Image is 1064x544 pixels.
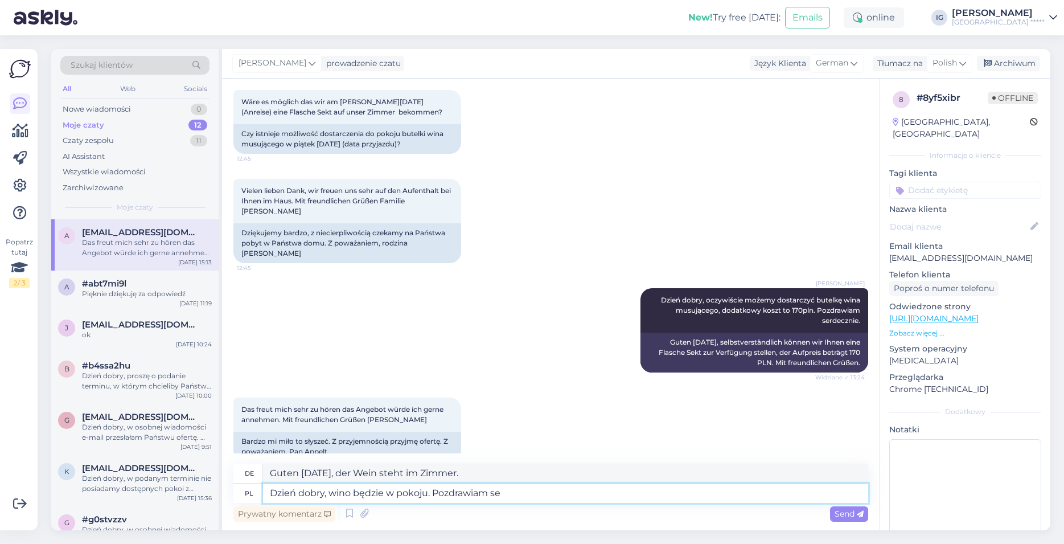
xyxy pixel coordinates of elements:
div: Moje czaty [63,120,104,131]
p: Chrome [TECHNICAL_ID] [889,383,1041,395]
span: a [64,231,69,240]
div: [DATE] 15:13 [178,258,212,267]
div: Zarchiwizowane [63,182,124,194]
span: j [65,324,68,332]
button: Emails [785,7,830,28]
div: Pięknie dziękuję za odpowiedź [82,289,212,299]
div: Dzień dobry, proszę o podanie terminu, w którym chcieliby Państwo nas odwiedzić, jak i ilości osó... [82,371,212,391]
div: Socials [182,81,209,96]
div: Czy istnieje możliwość dostarczenia do pokoju butelki wina musującego w piątek [DATE] (data przyj... [233,124,461,154]
b: New! [688,12,713,23]
p: [EMAIL_ADDRESS][DOMAIN_NAME] [889,252,1041,264]
span: German [816,57,848,69]
p: Zobacz więcej ... [889,328,1041,338]
div: Poproś o numer telefonu [889,281,999,296]
div: prowadzenie czatu [322,58,401,69]
span: Szukaj klientów [71,59,133,71]
div: Dodatkowy [889,407,1041,417]
span: #g0stvzzv [82,514,127,525]
div: de [245,464,254,483]
div: [DATE] 15:36 [177,494,212,502]
span: krystynakwietniewska@o2.pl [82,463,200,473]
span: g [64,518,69,527]
input: Dodaj nazwę [890,220,1028,233]
input: Dodać etykietę [889,182,1041,199]
span: Send [835,509,864,519]
span: Wäre es möglich das wir am [PERSON_NAME][DATE] (Anreise) eine Flasche Sekt auf unser Zimmer bekom... [241,97,442,116]
div: All [60,81,73,96]
img: Askly Logo [9,58,31,80]
div: Nowe wiadomości [63,104,131,115]
span: 12:45 [237,264,280,272]
p: [MEDICAL_DATA] [889,355,1041,367]
div: Archiwum [977,56,1040,71]
div: ok [82,330,212,340]
textarea: Dzień dobry, wino będzie w pokoju. Pozdrawiam se [263,484,868,503]
div: Tłumacz na [873,58,923,69]
span: Dzień dobry, oczywiście możemy dostarczyć butelkę wina musującego, dodatkowy koszt to 170pln. Poz... [661,296,862,325]
span: Offline [988,92,1038,104]
span: jaroszbartosz1992@gmail.com [82,320,200,330]
p: Odwiedzone strony [889,301,1041,313]
span: g [64,416,69,424]
span: Moje czaty [117,202,153,212]
div: Dziękujemy bardzo, z niecierpliwością czekamy na Państwa pobyt w Państwa domu. Z poważaniem, rodz... [233,223,461,263]
div: Dzień dobry, w podanym terminie nie posiadamy dostępnych pokoi z widokiem na morze. Mogę zapropon... [82,473,212,494]
div: Dzień dobry, w osobnej wiadomości e-mail przesłałam Państwu ofertę. W przypadku pytań pozostaję d... [82,422,212,443]
span: appeltsteve@web.de [82,227,200,238]
div: # 8yf5xibr [917,91,988,105]
div: [DATE] 10:00 [175,391,212,400]
div: 12 [188,120,207,131]
textarea: Guten [DATE], der Wein steht im Zimmer. [263,464,868,483]
div: Popatrz tutaj [9,237,30,288]
span: goofy18@onet.eu [82,412,200,422]
div: Wszystkie wiadomości [63,166,146,178]
span: [PERSON_NAME] [239,57,306,69]
div: Web [118,81,138,96]
span: a [64,283,69,291]
div: [DATE] 9:51 [180,443,212,451]
div: Try free [DATE]: [688,11,780,24]
span: 8 [899,95,903,104]
p: Przeglądarka [889,371,1041,383]
div: [DATE] 10:24 [176,340,212,349]
span: [PERSON_NAME] [816,279,865,288]
div: Guten [DATE], selbstverständlich können wir Ihnen eine Flasche Sekt zur Verfügung stellen, der Au... [640,333,868,373]
div: Język Klienta [750,58,806,69]
div: Czaty zespołu [63,135,114,146]
div: Prywatny komentarz [233,506,335,522]
div: IG [931,10,947,26]
div: 11 [190,135,207,146]
span: Das freut mich sehr zu hören das Angebot würde ich gerne annehmen. Mit freundlichen Grüßen [PERSO... [241,405,445,424]
div: 2 / 3 [9,278,30,288]
div: [DATE] 11:19 [179,299,212,308]
div: pl [245,484,253,503]
p: Telefon klienta [889,269,1041,281]
span: 12:45 [237,154,280,163]
div: Das freut mich sehr zu hören das Angebot würde ich gerne annehmen. Mit freundlichen Grüßen [PERSO... [82,238,212,258]
p: Tagi klienta [889,167,1041,179]
span: k [64,467,69,476]
a: [PERSON_NAME][GEOGRAPHIC_DATA] ***** [952,9,1057,27]
p: Email klienta [889,240,1041,252]
span: Polish [932,57,957,69]
span: b [64,365,69,373]
a: [URL][DOMAIN_NAME] [889,313,979,324]
div: online [844,7,904,28]
div: Informacje o kliencie [889,150,1041,161]
span: Widziane ✓ 13:24 [815,373,865,382]
span: #abt7mi9l [82,279,126,289]
p: Nazwa klienta [889,203,1041,215]
div: [PERSON_NAME] [952,9,1045,18]
span: #b4ssa2hu [82,361,130,371]
p: Notatki [889,424,1041,436]
span: Vielen lieben Dank, wir freuen uns sehr auf den Aufenthalt bei Ihnen im Haus. Mit freundlichen Gr... [241,186,453,215]
div: 0 [191,104,207,115]
div: Bardzo mi miło to słyszeć. Z przyjemnością przyjmę ofertę. Z poważaniem, Pan Appelt [233,432,461,461]
div: AI Assistant [63,151,105,162]
div: [GEOGRAPHIC_DATA], [GEOGRAPHIC_DATA] [893,116,1030,140]
p: System operacyjny [889,343,1041,355]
